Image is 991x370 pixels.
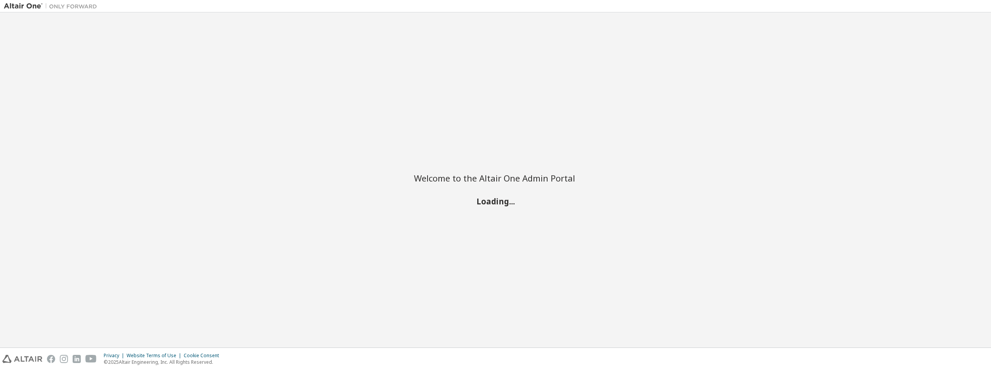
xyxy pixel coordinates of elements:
[60,355,68,363] img: instagram.svg
[85,355,97,363] img: youtube.svg
[414,196,577,206] h2: Loading...
[2,355,42,363] img: altair_logo.svg
[414,173,577,183] h2: Welcome to the Altair One Admin Portal
[104,353,127,359] div: Privacy
[4,2,101,10] img: Altair One
[73,355,81,363] img: linkedin.svg
[127,353,184,359] div: Website Terms of Use
[47,355,55,363] img: facebook.svg
[184,353,224,359] div: Cookie Consent
[104,359,224,365] p: © 2025 Altair Engineering, Inc. All Rights Reserved.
